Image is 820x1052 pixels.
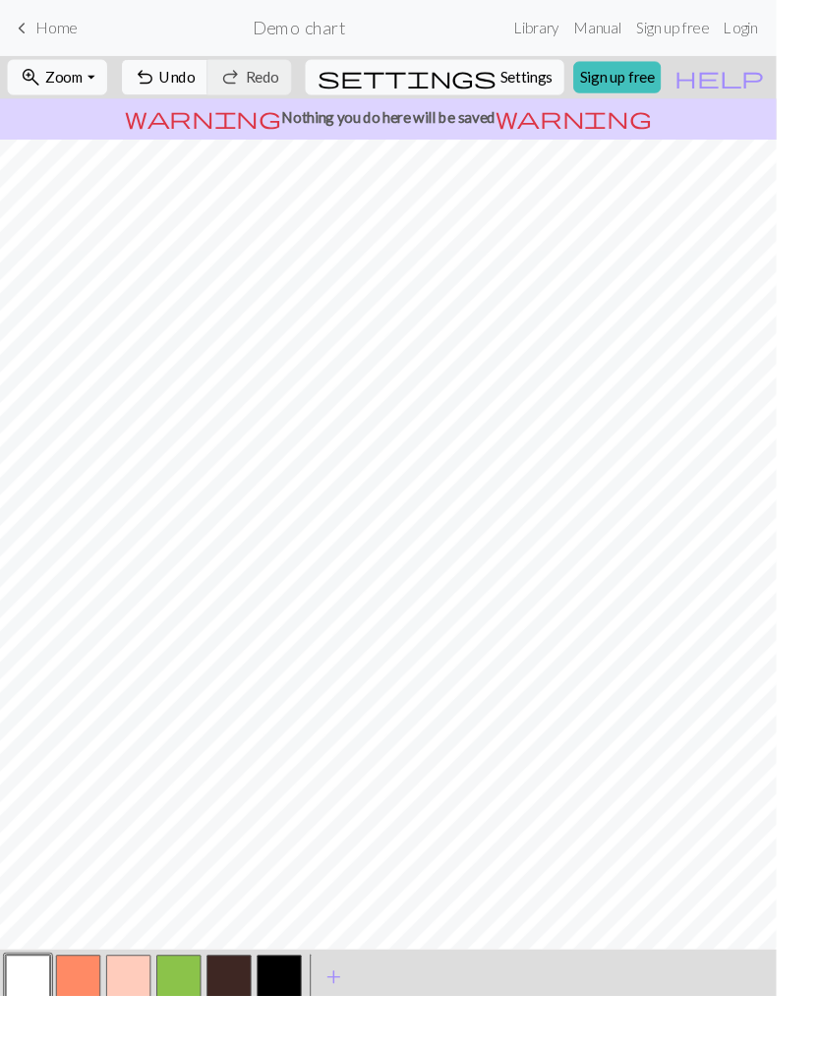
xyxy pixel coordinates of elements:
button: SettingsSettings [322,63,596,100]
a: Login [757,10,808,49]
button: Zoom [8,63,113,100]
a: Manual [599,10,664,49]
a: Sign up free [606,65,698,98]
span: zoom_in [21,68,44,95]
span: undo [142,68,165,95]
a: Library [535,10,599,49]
h2: Demo chart [267,18,365,40]
span: warning [132,110,297,138]
span: Settings [528,70,583,93]
a: Sign up free [664,10,757,49]
span: warning [523,110,688,138]
button: Undo [129,63,220,100]
p: Nothing you do here will be saved [8,112,812,136]
span: Home [38,20,82,38]
span: add [340,1019,364,1046]
span: Undo [169,72,206,90]
a: Home [12,13,82,46]
span: help [713,68,807,95]
i: Settings [335,70,524,93]
span: Zoom [48,72,88,90]
span: settings [335,68,524,95]
span: keyboard_arrow_left [12,16,35,43]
